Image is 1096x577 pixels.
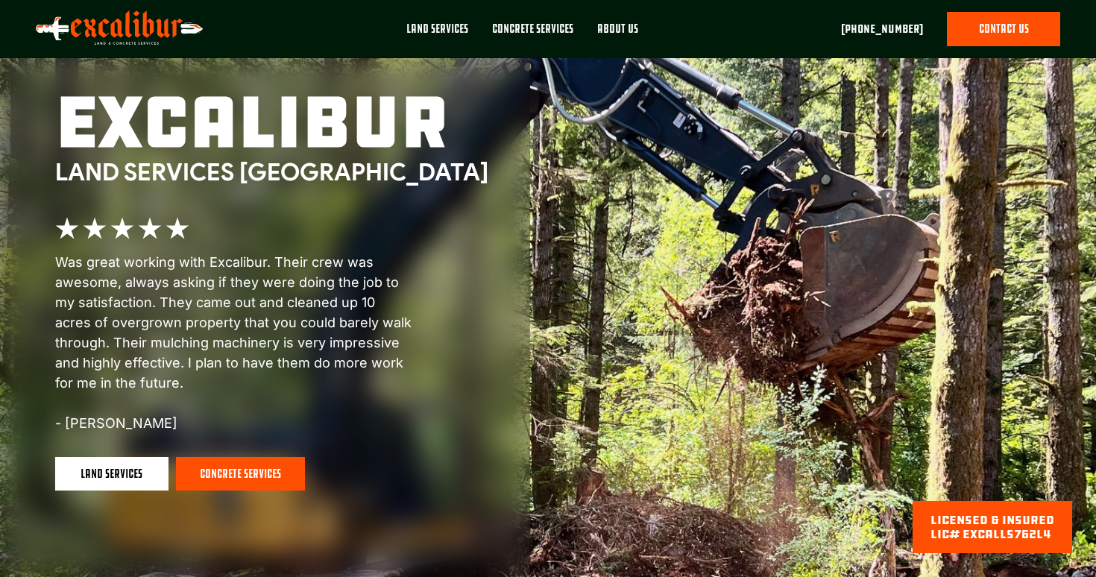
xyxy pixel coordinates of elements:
h1: excalibur [55,86,488,158]
a: contact us [947,12,1060,46]
a: concrete services [176,457,305,491]
a: land services [55,457,169,491]
a: [PHONE_NUMBER] [841,20,923,38]
div: licensed & Insured lic# EXCALLS762L4 [930,513,1054,541]
p: Was great working with Excalibur. Their crew was awesome, always asking if they were doing the jo... [55,252,413,433]
a: About Us [585,12,650,58]
div: About Us [597,21,638,37]
div: Land Services [GEOGRAPHIC_DATA] [55,158,488,186]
